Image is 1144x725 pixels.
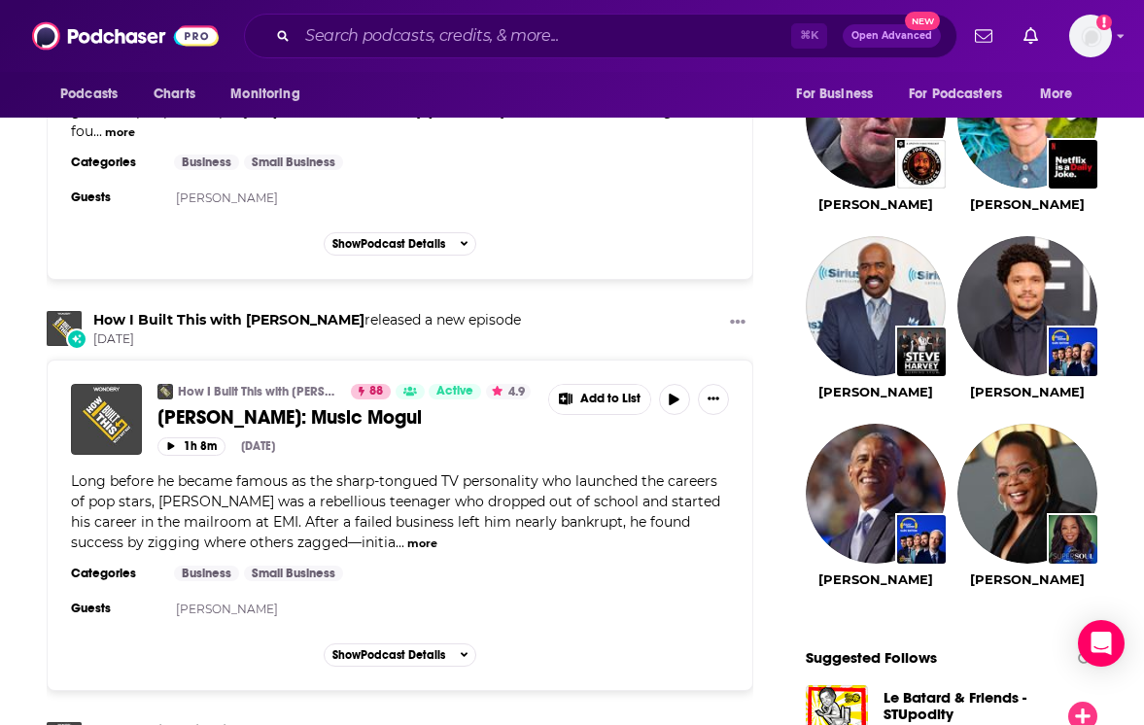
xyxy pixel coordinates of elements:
[297,20,791,52] input: Search podcasts, credits, & more...
[71,566,158,581] h3: Categories
[722,311,753,335] button: Show More Button
[896,76,1030,113] button: open menu
[93,311,364,328] a: How I Built This with Guy Raz
[1078,620,1125,667] div: Open Intercom Messenger
[897,515,946,564] img: The Daily Show: Ears Edition
[1026,76,1097,113] button: open menu
[818,384,933,399] a: Steve Harvey
[957,49,1097,189] img: Ellen DeGeneres
[970,196,1085,212] a: Ellen DeGeneres
[241,439,275,453] div: [DATE]
[396,534,404,551] span: ...
[154,81,195,108] span: Charts
[436,382,473,401] span: Active
[806,648,937,667] span: Suggested Follows
[157,437,225,456] button: 1h 8m
[818,571,933,587] a: Barack Obama
[351,384,391,399] a: 88
[818,196,933,212] a: Joe Rogan
[905,12,940,30] span: New
[71,190,158,205] h3: Guests
[174,566,239,581] a: Business
[897,328,946,376] img: The Steve Harvey Morning Show
[967,19,1000,52] a: Show notifications dropdown
[324,643,477,667] button: ShowPodcast Details
[1016,19,1046,52] a: Show notifications dropdown
[32,17,219,54] a: Podchaser - Follow, Share and Rate Podcasts
[970,571,1085,587] a: Oprah Winfrey
[47,311,82,346] a: How I Built This with Guy Raz
[157,384,173,399] img: How I Built This with Guy Raz
[93,311,521,329] h3: released a new episode
[957,424,1097,564] img: Oprah Winfrey
[970,384,1085,399] a: Trevor Noah
[580,392,641,406] span: Add to List
[806,49,946,189] img: Joe Rogan
[1096,15,1112,30] svg: Add a profile image
[157,405,422,430] span: [PERSON_NAME]: Music Mogul
[217,76,325,113] button: open menu
[60,81,118,108] span: Podcasts
[71,155,158,170] h3: Categories
[93,331,521,348] span: [DATE]
[806,236,946,376] img: Steve Harvey
[897,140,946,189] img: The Joe Rogan Experience
[1049,515,1097,564] img: Oprah's Super Soul
[796,81,873,108] span: For Business
[230,81,299,108] span: Monitoring
[47,76,143,113] button: open menu
[141,76,207,113] a: Charts
[176,602,278,616] a: [PERSON_NAME]
[957,236,1097,376] img: Trevor Noah
[244,155,343,170] a: Small Business
[486,384,531,399] button: 4.9
[71,384,142,455] img: Simon Cowell: Music Mogul
[66,328,87,350] div: New Episode
[71,472,720,551] span: Long before he became famous as the sharp-tongued TV personality who launched the careers of pop ...
[1069,15,1112,57] button: Show profile menu
[174,155,239,170] a: Business
[851,31,932,41] span: Open Advanced
[71,601,158,616] h3: Guests
[843,24,941,48] button: Open AdvancedNew
[1040,81,1073,108] span: More
[176,190,278,205] a: [PERSON_NAME]
[407,535,437,552] button: more
[782,76,897,113] button: open menu
[429,384,481,399] a: Active
[369,382,383,401] span: 88
[1069,15,1112,57] span: Logged in as systemsteam
[71,41,728,140] span: Chesapeake Bay Candle and Blueme founder [PERSON_NAME] joins Guy on the Advice Line to answer que...
[332,648,445,662] span: Show Podcast Details
[909,81,1002,108] span: For Podcasters
[157,405,535,430] a: [PERSON_NAME]: Music Mogul
[1049,328,1097,376] img: The Daily Show: Ears Edition
[244,14,957,58] div: Search podcasts, credits, & more...
[332,237,445,251] span: Show Podcast Details
[1069,15,1112,57] img: User Profile
[806,424,946,564] a: Barack Obama
[93,122,102,140] span: ...
[244,566,343,581] a: Small Business
[549,385,650,414] button: Show More Button
[105,124,135,141] button: more
[884,688,1026,723] a: Le Batard & Friends - STUpodity
[324,232,477,256] button: ShowPodcast Details
[1049,140,1097,189] img: Netflix Is A Daily Joke
[698,384,729,415] button: Show More Button
[791,23,827,49] span: ⌘ K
